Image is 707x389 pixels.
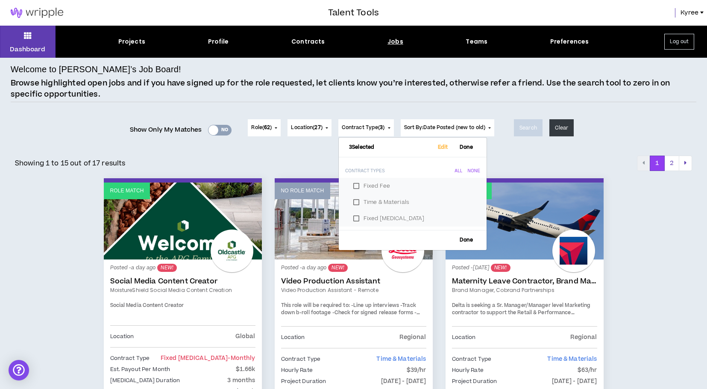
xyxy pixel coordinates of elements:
p: [DATE] - [DATE] [552,377,597,386]
a: Social Media Content Creator [110,277,255,286]
div: Contract Types [345,168,385,174]
span: Contract Type ( ) [342,124,385,132]
div: Teams [466,37,487,46]
span: -Check for signed release forms [332,309,413,316]
button: Search [514,119,543,136]
span: Fixed [MEDICAL_DATA] [161,354,255,362]
span: Show Only My Matches [130,124,202,136]
label: Time & Materials [349,196,476,209]
p: Hourly Rate [452,365,484,375]
p: [MEDICAL_DATA] Duration [110,376,180,385]
p: Posted - a day ago [281,264,426,272]
a: Maternity Leave Contractor, Brand Marketing Manager (Cobrand Partnerships) [452,277,597,286]
span: 3 [380,124,383,131]
p: Browse highlighted open jobs and if you have signed up for the role requested, let clients know y... [11,78,696,100]
a: Role Match [446,183,604,259]
button: 2 [664,156,679,171]
p: Posted - a day ago [110,264,255,272]
button: Log out [664,34,694,50]
span: Role ( ) [251,124,272,132]
p: Est. Payout Per Month [110,365,170,374]
p: Contract Type [452,354,492,364]
p: $39/hr [407,365,426,375]
span: Time & Materials [376,355,426,363]
span: -Track down b-roll footage [281,302,416,317]
a: MoistureShield Social Media Content Creation [110,286,255,294]
sup: NEW! [157,264,176,272]
p: $63/hr [578,365,597,375]
button: 1 [650,156,665,171]
span: Edit [434,144,452,150]
span: Done [456,237,476,243]
div: Preferences [550,37,589,46]
span: Kyree [681,8,698,18]
span: -Line up interviews [351,302,399,309]
p: Showing 1 to 15 out of 17 results [15,158,126,168]
span: -Keep projects up to date in Wrike. [281,309,420,324]
sup: NEW! [491,264,510,272]
span: Done [456,144,476,150]
button: Clear [549,119,574,136]
h3: Talent Tools [328,6,379,19]
nav: pagination [637,156,692,171]
p: Contract Type [110,354,150,363]
div: None [467,168,480,174]
span: 62 [264,124,270,131]
a: Video Production Assistant [281,277,426,286]
button: Contract Type(3) [338,119,394,136]
p: Project Duration [281,377,326,386]
span: Time & Materials [547,355,597,363]
sup: NEW! [328,264,347,272]
span: 27 [314,124,320,131]
span: Sort By: Date Posted (new to old) [404,124,486,131]
button: Role(62) [248,119,281,136]
label: Fixed [MEDICAL_DATA] [349,212,476,225]
p: Regional [399,333,426,342]
p: Dashboard [10,45,45,54]
p: Hourly Rate [281,365,313,375]
div: Profile [208,37,229,46]
div: Open Intercom Messenger [9,360,29,380]
div: Projects [118,37,145,46]
a: Video Production Assistant - Remote [281,286,426,294]
a: Role Match [104,183,262,259]
a: No Role Match [275,183,433,259]
p: Posted - [DATE] [452,264,597,272]
h4: Welcome to [PERSON_NAME]’s Job Board! [11,63,181,76]
span: Location ( ) [291,124,322,132]
p: Project Duration [452,377,497,386]
button: Location(27) [287,119,331,136]
span: 3 Selected [349,144,374,150]
span: This role will be required to: [281,302,350,309]
p: Location [110,332,134,341]
p: 3 months [227,376,255,385]
p: Role Match [110,187,144,195]
span: Social Media Content Creator [110,302,184,309]
p: Location [281,333,305,342]
p: Global [235,332,255,341]
div: All [455,168,462,174]
p: $1.66k [236,365,255,374]
p: Location [452,333,476,342]
span: Delta is seeking a Sr. Manager/Manager level Marketing contractor to support the Retail & Perform... [452,302,591,332]
p: Contract Type [281,354,321,364]
p: No Role Match [281,187,324,195]
label: Fixed Fee [349,180,476,192]
p: [DATE] - [DATE] [381,377,426,386]
button: Sort By:Date Posted (new to old) [401,119,495,136]
p: Regional [570,333,597,342]
div: Contracts [291,37,325,46]
span: - monthly [228,354,255,362]
a: Brand Manager, Cobrand Partnerships [452,286,597,294]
